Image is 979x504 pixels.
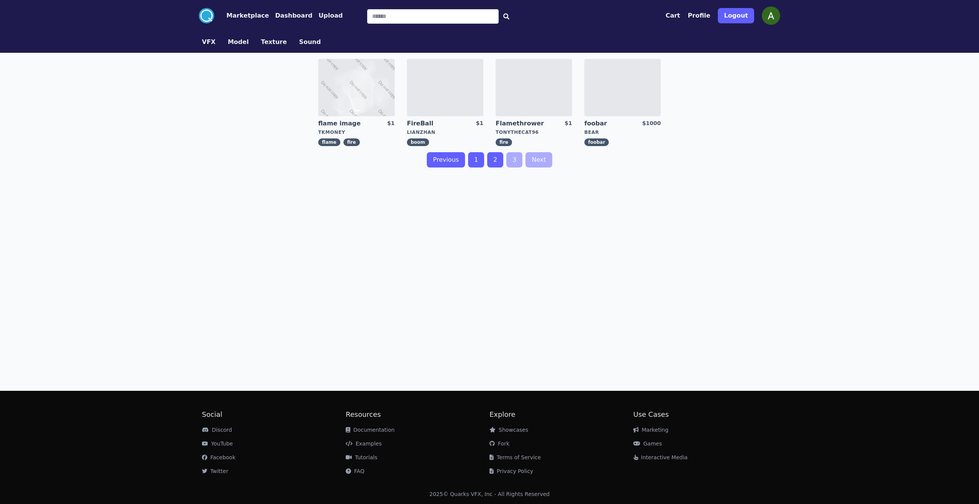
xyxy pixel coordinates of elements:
button: Model [228,37,249,47]
button: Cart [665,11,680,20]
div: 2025 © Quarks VFX, Inc - All Rights Reserved [429,490,550,498]
button: Texture [261,37,287,47]
a: Twitter [202,468,228,474]
a: 1 [468,152,484,167]
a: flame image [318,119,373,128]
a: Privacy Policy [489,468,533,474]
h2: Social [202,409,346,420]
h2: Resources [346,409,489,420]
a: Upload [312,11,343,20]
a: Previous [427,152,465,167]
h2: Use Cases [633,409,777,420]
a: 3 [506,152,522,167]
a: Dashboard [269,11,312,20]
a: Marketplace [214,11,269,20]
button: Profile [688,11,711,20]
button: Logout [718,8,754,23]
button: Dashboard [275,11,312,20]
div: $1 [565,119,572,128]
a: YouTube [202,441,233,447]
a: 2 [487,152,503,167]
a: Flamethrower [496,119,551,128]
div: tonythecat96 [496,129,572,135]
img: imgAlt [318,59,395,116]
a: FAQ [346,468,364,474]
div: $1 [476,119,483,128]
a: Tutorials [346,454,377,460]
button: VFX [202,37,216,47]
button: Sound [299,37,321,47]
a: Discord [202,427,232,433]
img: imgAlt [407,59,483,116]
a: Interactive Media [633,454,688,460]
a: Model [222,37,255,47]
input: Search [367,9,499,24]
div: LianZhan [407,129,483,135]
span: fire [496,138,512,146]
a: Games [633,441,662,447]
a: Facebook [202,454,236,460]
span: boom [407,138,429,146]
button: Upload [319,11,343,20]
a: Showcases [489,427,528,433]
h2: Explore [489,409,633,420]
a: Examples [346,441,382,447]
img: profile [762,7,780,25]
div: tkmoney [318,129,395,135]
div: $1 [387,119,395,128]
a: Next [525,152,552,167]
a: foobar [584,119,639,128]
a: Terms of Service [489,454,541,460]
a: Marketing [633,427,668,433]
span: foobar [584,138,609,146]
a: Documentation [346,427,395,433]
button: Marketplace [226,11,269,20]
img: imgAlt [584,59,661,116]
div: $1000 [642,119,661,128]
a: Sound [293,37,327,47]
a: FireBall [407,119,462,128]
span: flame [318,138,340,146]
a: Texture [255,37,293,47]
a: Fork [489,441,509,447]
a: Logout [718,5,754,26]
a: VFX [196,37,222,47]
img: imgAlt [496,59,572,116]
span: fire [343,138,360,146]
div: bear [584,129,661,135]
